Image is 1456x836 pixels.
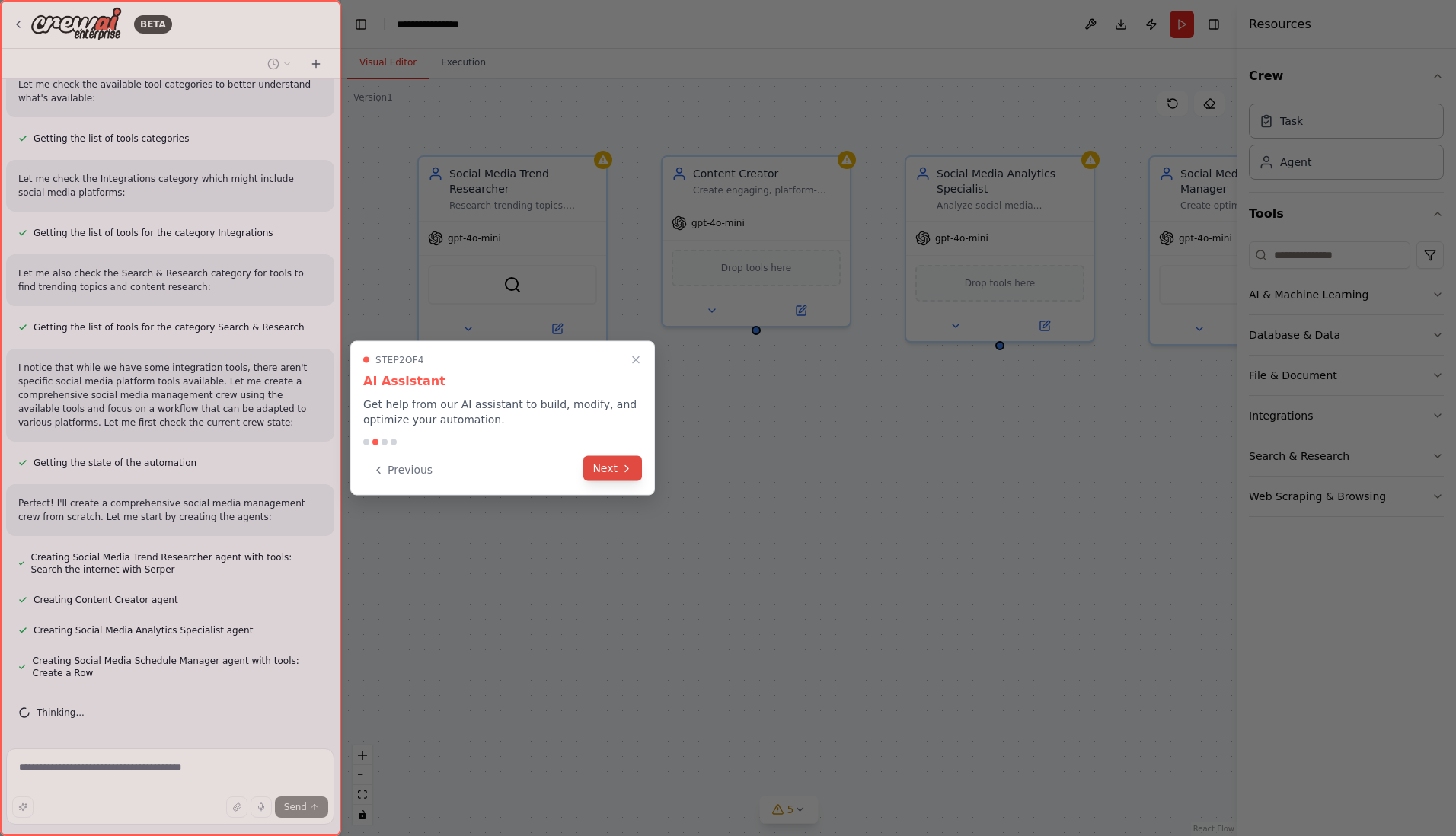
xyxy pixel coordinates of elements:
button: Hide left sidebar [350,14,372,35]
span: Step 2 of 4 [375,354,424,366]
button: Next [583,456,642,481]
h3: AI Assistant [363,372,642,391]
button: Close walkthrough [627,351,645,369]
button: Previous [363,458,442,483]
p: Get help from our AI assistant to build, modify, and optimize your automation. [363,397,642,427]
